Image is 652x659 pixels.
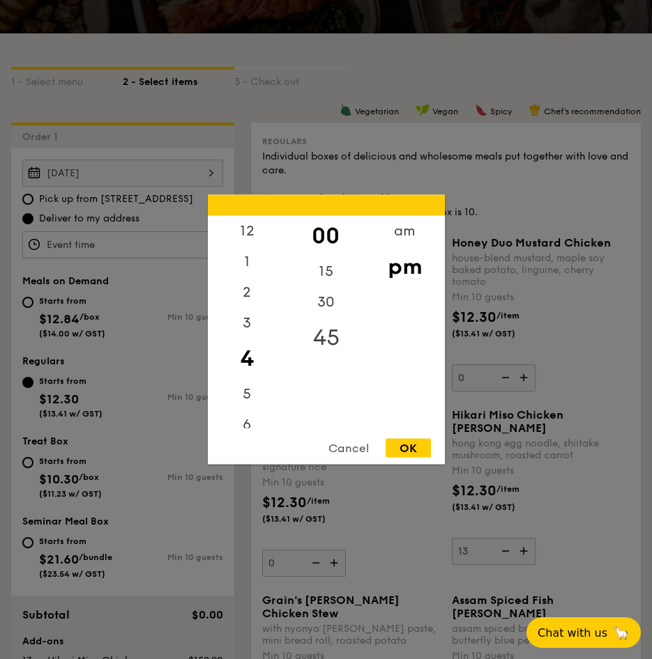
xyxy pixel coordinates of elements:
div: 12 [208,216,287,247]
div: 1 [208,247,287,277]
div: 45 [287,318,365,358]
div: 5 [208,379,287,410]
div: pm [365,247,444,287]
div: 00 [287,216,365,256]
div: OK [386,439,431,458]
div: 15 [287,256,365,287]
div: Cancel [314,439,383,458]
span: 🦙 [613,625,630,641]
div: 2 [208,277,287,308]
span: Chat with us [538,626,607,639]
div: 4 [208,339,287,379]
div: 3 [208,308,287,339]
div: am [365,216,444,247]
div: 30 [287,287,365,318]
button: Chat with us🦙 [526,617,641,648]
div: 6 [208,410,287,440]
